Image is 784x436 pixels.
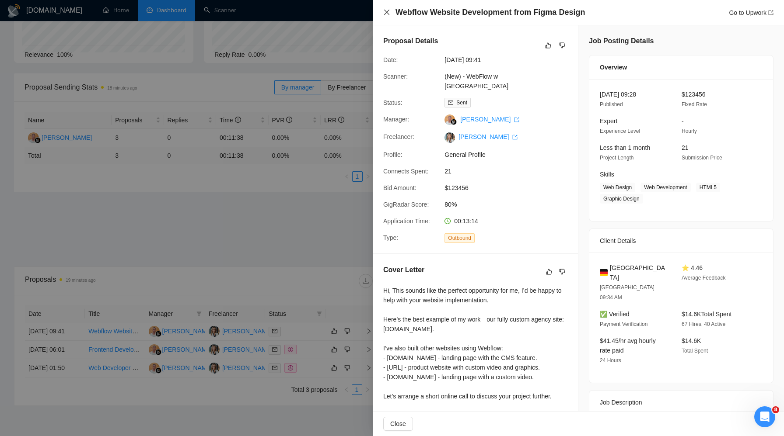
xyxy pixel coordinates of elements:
[682,337,701,344] span: $14.6K
[512,135,518,140] span: export
[383,168,429,175] span: Connects Spent:
[444,150,576,159] span: General Profile
[383,73,408,80] span: Scanner:
[557,40,567,51] button: dislike
[600,337,656,354] span: $41.45/hr avg hourly rate paid
[600,268,608,277] img: 🇩🇪
[600,144,650,151] span: Less than 1 month
[682,321,725,327] span: 67 Hires, 40 Active
[600,183,635,192] span: Web Design
[444,73,508,90] a: (New) - WebFlow w [GEOGRAPHIC_DATA]
[559,268,565,275] span: dislike
[383,218,430,225] span: Application Time:
[682,91,706,98] span: $123456
[460,116,519,123] a: [PERSON_NAME] export
[383,234,398,241] span: Type:
[610,263,668,282] span: [GEOGRAPHIC_DATA]
[383,99,402,106] span: Status:
[545,42,551,49] span: like
[682,101,707,107] span: Fixed Rate
[444,233,475,243] span: Outbound
[454,218,478,225] span: 00:13:14
[682,144,689,151] span: 21
[444,183,576,193] span: $123456
[543,40,553,51] button: like
[444,55,576,65] span: [DATE] 09:41
[600,284,654,301] span: [GEOGRAPHIC_DATA] 09:34 AM
[772,406,779,413] span: 8
[390,419,406,429] span: Close
[600,118,617,125] span: Expert
[451,119,457,125] img: gigradar-bm.png
[600,128,640,134] span: Experience Level
[383,116,409,123] span: Manager:
[600,194,643,204] span: Graphic Design
[600,321,647,327] span: Payment Verification
[444,200,576,209] span: 80%
[383,36,438,46] h5: Proposal Details
[444,132,455,143] img: c1Ey8r4uNlh2gIchkrgzsh0Z0YM2jN9PkLgd7btycK8ufYrS2LziWYQe8V6lloiQxN
[395,7,585,18] h4: Webflow Website Development from Figma Design
[682,275,726,281] span: Average Feedback
[383,9,390,16] button: Close
[383,286,567,430] div: Hi, This sounds like the perfect opportunity for me, I’d be happy to help with your website imple...
[682,155,722,161] span: Submission Price
[557,266,567,277] button: dislike
[696,183,720,192] span: HTML5
[444,218,451,224] span: clock-circle
[600,229,763,253] div: Client Details
[600,91,636,98] span: [DATE] 09:28
[589,36,654,46] h5: Job Posting Details
[383,133,414,140] span: Freelancer:
[514,117,519,122] span: export
[383,201,429,208] span: GigRadar Score:
[600,357,621,363] span: 24 Hours
[458,133,518,140] a: [PERSON_NAME] export
[682,311,731,318] span: $14.6K Total Spent
[456,100,467,106] span: Sent
[600,101,623,107] span: Published
[768,10,773,15] span: export
[448,100,453,105] span: mail
[383,265,424,275] h5: Cover Letter
[383,56,398,63] span: Date:
[600,155,633,161] span: Project Length
[383,151,402,158] span: Profile:
[544,266,554,277] button: like
[383,9,390,16] span: close
[383,184,416,191] span: Bid Amount:
[600,311,630,318] span: ✅ Verified
[546,268,552,275] span: like
[640,183,691,192] span: Web Development
[383,417,413,431] button: Close
[754,406,775,427] iframe: Intercom live chat
[682,118,684,125] span: -
[600,391,763,414] div: Job Description
[559,42,565,49] span: dislike
[600,62,627,72] span: Overview
[444,166,576,176] span: 21
[600,171,614,178] span: Skills
[682,348,708,354] span: Total Spent
[682,128,697,134] span: Hourly
[729,9,773,16] a: Go to Upworkexport
[682,264,703,271] span: ⭐ 4.46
